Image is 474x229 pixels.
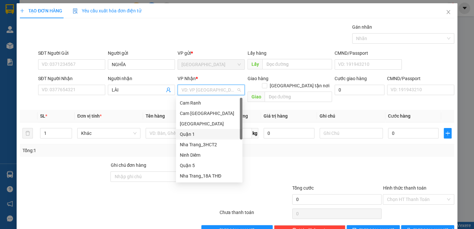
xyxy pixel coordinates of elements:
[20,8,62,13] span: TẠO ĐƠN HÀNG
[388,113,410,119] span: Cước hàng
[335,76,367,81] label: Cước giao hàng
[22,128,33,138] button: delete
[247,92,265,102] span: Giao
[176,129,242,139] div: Quận 1
[180,120,238,127] div: [GEOGRAPHIC_DATA]
[176,171,242,181] div: Nha Trang_18A THĐ
[446,9,451,15] span: close
[292,185,314,191] span: Tổng cước
[176,150,242,160] div: Ninh Diêm
[265,92,332,102] input: Dọc đường
[262,59,332,69] input: Dọc đường
[166,87,171,93] span: user-add
[146,128,209,138] input: VD: Bàn, Ghế
[383,185,426,191] label: Hình thức thanh toán
[81,128,136,138] span: Khác
[267,82,332,89] span: [GEOGRAPHIC_DATA] tận nơi
[180,110,238,117] div: Cam [GEOGRAPHIC_DATA]
[22,147,183,154] div: Tổng: 1
[252,128,258,138] span: kg
[335,50,402,57] div: CMND/Passport
[264,113,288,119] span: Giá trị hàng
[219,209,292,220] div: Chưa thanh toán
[180,172,238,179] div: Nha Trang_18A THĐ
[439,3,457,21] button: Close
[335,85,384,95] input: Cước giao hàng
[352,24,372,30] label: Gán nhãn
[247,59,262,69] span: Lấy
[73,8,78,14] img: icon
[108,50,175,57] div: Người gửi
[178,50,245,57] div: VP gửi
[73,8,141,13] span: Yêu cầu xuất hóa đơn điện tử
[176,139,242,150] div: Nha Trang_3HCT2
[20,8,24,13] span: plus
[444,128,452,138] button: plus
[264,128,314,138] input: 0
[108,75,175,82] div: Người nhận
[40,113,45,119] span: SL
[176,160,242,171] div: Quận 5
[176,98,242,108] div: Cam Ranh
[180,151,238,159] div: Ninh Diêm
[247,76,268,81] span: Giao hàng
[110,163,146,168] label: Ghi chú đơn hàng
[176,119,242,129] div: Ninh Hòa
[180,131,238,138] div: Quận 1
[77,113,102,119] span: Đơn vị tính
[247,50,266,56] span: Lấy hàng
[180,141,238,148] div: Nha Trang_3HCT2
[38,75,105,82] div: SĐT Người Nhận
[110,171,200,182] input: Ghi chú đơn hàng
[317,110,385,122] th: Ghi chú
[387,75,454,82] div: CMND/Passport
[178,76,196,81] span: VP Nhận
[320,128,383,138] input: Ghi Chú
[180,99,238,107] div: Cam Ranh
[146,113,165,119] span: Tên hàng
[444,131,451,136] span: plus
[38,50,105,57] div: SĐT Người Gửi
[181,60,241,69] span: Ninh Hòa
[176,108,242,119] div: Cam Thành Bắc
[180,162,238,169] div: Quận 5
